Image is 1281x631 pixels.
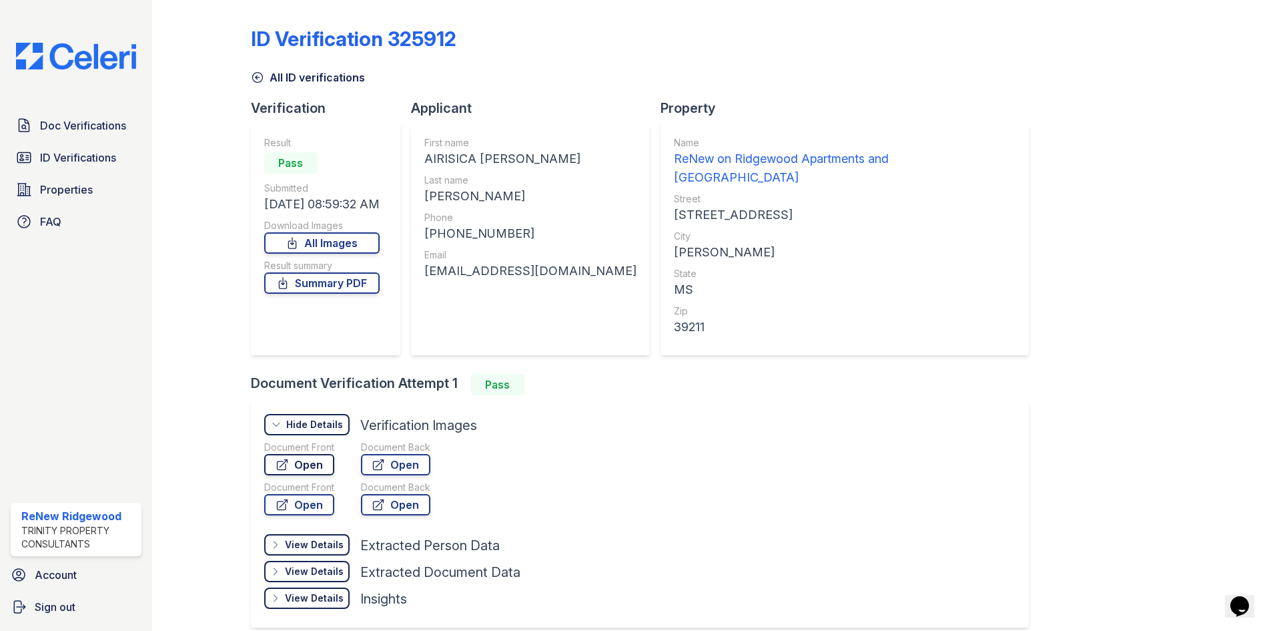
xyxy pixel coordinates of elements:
[11,176,141,203] a: Properties
[11,144,141,171] a: ID Verifications
[424,150,636,168] div: AIRISICA [PERSON_NAME]
[424,136,636,150] div: First name
[40,182,93,198] span: Properties
[674,136,1015,150] div: Name
[286,418,343,431] div: Hide Details
[424,174,636,187] div: Last name
[264,272,380,294] a: Summary PDF
[21,524,136,551] div: Trinity Property Consultants
[361,481,430,494] div: Document Back
[360,590,407,608] div: Insights
[21,508,136,524] div: ReNew Ridgewood
[674,150,1015,187] div: ReNew on Ridgewood Apartments and [GEOGRAPHIC_DATA]
[264,441,334,454] div: Document Front
[40,150,116,166] span: ID Verifications
[264,182,380,195] div: Submitted
[264,232,380,254] a: All Images
[674,318,1015,337] div: 39211
[251,99,411,118] div: Verification
[285,538,344,552] div: View Details
[251,27,456,51] div: ID Verification 325912
[360,563,520,582] div: Extracted Document Data
[674,136,1015,187] a: Name ReNew on Ridgewood Apartments and [GEOGRAPHIC_DATA]
[285,565,344,578] div: View Details
[424,248,636,262] div: Email
[674,280,1015,299] div: MS
[661,99,1039,118] div: Property
[264,481,334,494] div: Document Front
[674,267,1015,280] div: State
[674,230,1015,243] div: City
[5,562,147,588] a: Account
[35,567,77,583] span: Account
[424,262,636,280] div: [EMAIL_ADDRESS][DOMAIN_NAME]
[674,206,1015,224] div: [STREET_ADDRESS]
[264,136,380,150] div: Result
[264,152,318,174] div: Pass
[5,43,147,69] img: CE_Logo_Blue-a8612792a0a2168367f1c8372b55b34899dd931a85d93a1a3d3e32e68fde9ad4.png
[674,243,1015,262] div: [PERSON_NAME]
[674,192,1015,206] div: Street
[264,195,380,214] div: [DATE] 08:59:32 AM
[11,112,141,139] a: Doc Verifications
[424,211,636,224] div: Phone
[471,374,524,395] div: Pass
[361,454,430,475] a: Open
[251,69,365,85] a: All ID verifications
[361,441,430,454] div: Document Back
[5,594,147,620] a: Sign out
[264,454,334,475] a: Open
[40,118,126,134] span: Doc Verifications
[35,599,75,615] span: Sign out
[361,494,430,515] a: Open
[424,187,636,206] div: [PERSON_NAME]
[674,304,1015,318] div: Zip
[264,259,380,272] div: Result summary
[251,374,1039,395] div: Document Verification Attempt 1
[424,224,636,243] div: [PHONE_NUMBER]
[411,99,661,118] div: Applicant
[264,219,380,232] div: Download Images
[40,214,61,230] span: FAQ
[1225,578,1268,618] iframe: chat widget
[360,536,500,555] div: Extracted Person Data
[264,494,334,515] a: Open
[360,416,477,435] div: Verification Images
[11,208,141,235] a: FAQ
[285,592,344,605] div: View Details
